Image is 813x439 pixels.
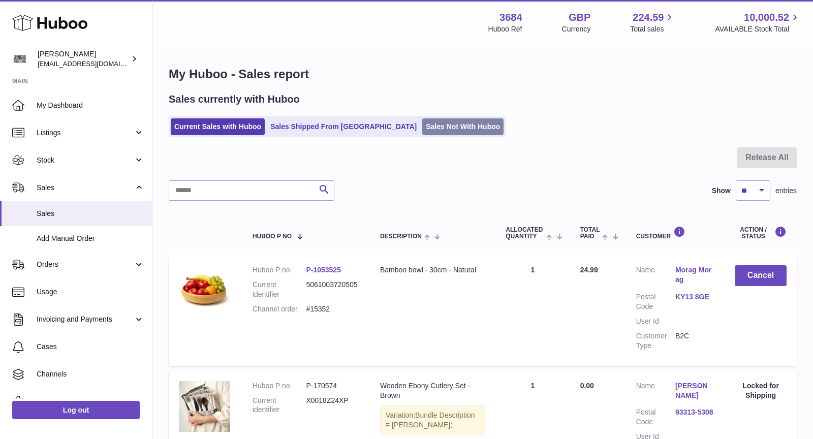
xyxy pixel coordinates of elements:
a: Current Sales with Huboo [171,118,265,135]
span: 0.00 [580,382,594,390]
span: Total sales [630,24,675,34]
a: Log out [12,401,140,419]
div: Customer [636,226,714,240]
a: KY13 8GE [675,292,714,302]
div: Wooden Ebony Cutlery Set - Brown [380,381,485,400]
span: Invoicing and Payments [37,315,134,324]
dd: B2C [675,331,714,351]
div: Variation: [380,405,485,435]
h1: My Huboo - Sales report [169,66,797,82]
span: Sales [37,209,144,218]
span: [EMAIL_ADDRESS][DOMAIN_NAME] [38,59,149,68]
h2: Sales currently with Huboo [169,92,300,106]
span: Sales [37,183,134,193]
dt: Current identifier [253,396,306,415]
span: Bundle Description = [PERSON_NAME]; [386,411,475,429]
span: Usage [37,287,144,297]
dt: Postal Code [636,407,675,427]
dt: User Id [636,317,675,326]
span: Add Manual Order [37,234,144,243]
a: 93313-5308 [675,407,714,417]
span: entries [775,186,797,196]
dd: X0018Z24XP [306,396,360,415]
span: Channels [37,369,144,379]
span: Orders [37,260,134,269]
div: Currency [562,24,591,34]
dd: P-170574 [306,381,360,391]
dt: Current identifier [253,280,306,299]
div: Huboo Ref [488,24,522,34]
span: 224.59 [633,11,664,24]
button: Cancel [735,265,787,286]
div: Action / Status [735,226,787,240]
span: ALLOCATED Quantity [506,227,544,240]
img: theinternationalventure@gmail.com [12,51,27,67]
a: P-1053525 [306,266,341,274]
a: 10,000.52 AVAILABLE Stock Total [715,11,801,34]
dt: Customer Type [636,331,675,351]
span: Stock [37,155,134,165]
span: 10,000.52 [744,11,789,24]
dd: #15352 [306,304,360,314]
td: 1 [495,255,570,365]
div: Bamboo bowl - 30cm - Natural [380,265,485,275]
span: My Dashboard [37,101,144,110]
img: $_57.JPG [179,381,230,432]
dt: Postal Code [636,292,675,311]
dd: 5061003720505 [306,280,360,299]
span: AVAILABLE Stock Total [715,24,801,34]
dt: Name [636,381,675,403]
dt: Huboo P no [253,381,306,391]
a: Sales Not With Huboo [422,118,504,135]
a: Sales Shipped From [GEOGRAPHIC_DATA] [267,118,420,135]
div: [PERSON_NAME] [38,49,129,69]
span: 24.99 [580,266,598,274]
strong: GBP [569,11,590,24]
a: Morag Morag [675,265,714,285]
dt: Channel order [253,304,306,314]
span: Cases [37,342,144,352]
span: Huboo P no [253,233,292,240]
a: 224.59 Total sales [630,11,675,34]
dt: Huboo P no [253,265,306,275]
strong: 3684 [499,11,522,24]
a: [PERSON_NAME] [675,381,714,400]
div: Locked for Shipping [735,381,787,400]
span: Description [380,233,422,240]
span: Total paid [580,227,600,240]
dt: Name [636,265,675,287]
label: Show [712,186,731,196]
img: 1753705860.jpeg [179,265,230,316]
span: Settings [37,397,144,406]
span: Listings [37,128,134,138]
